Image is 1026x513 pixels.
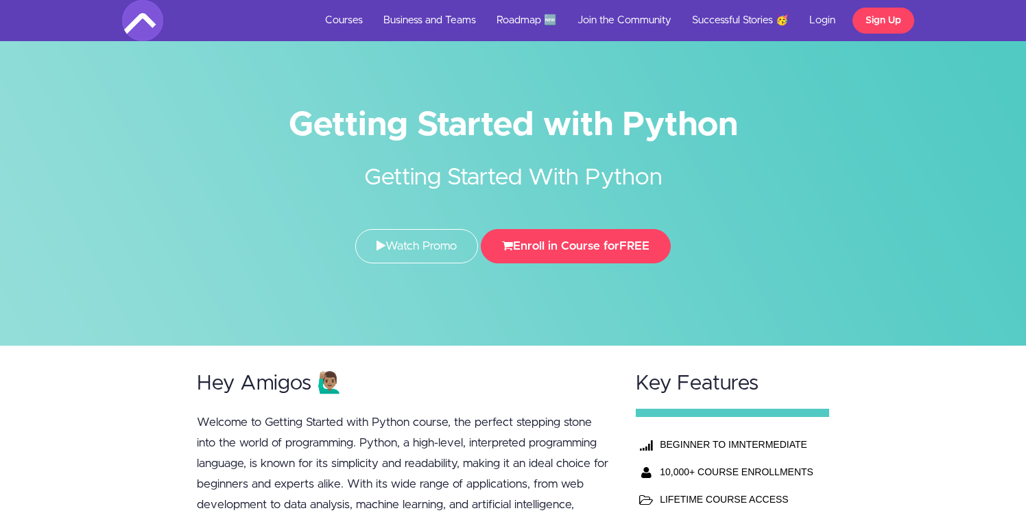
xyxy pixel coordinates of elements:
a: Sign Up [852,8,914,34]
h2: Getting Started With Python [256,141,770,195]
th: BEGINNER TO IMNTERMEDIATE [656,431,818,458]
td: LIFETIME COURSE ACCESS [656,486,818,513]
th: 10,000+ COURSE ENROLLMENTS [656,458,818,486]
h2: Hey Amigos 🙋🏽‍♂️ [197,372,610,395]
a: Watch Promo [355,229,478,263]
button: Enroll in Course forFREE [481,229,671,263]
h2: Key Features [636,372,829,395]
h1: Getting Started with Python [122,110,904,141]
span: FREE [619,240,649,252]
